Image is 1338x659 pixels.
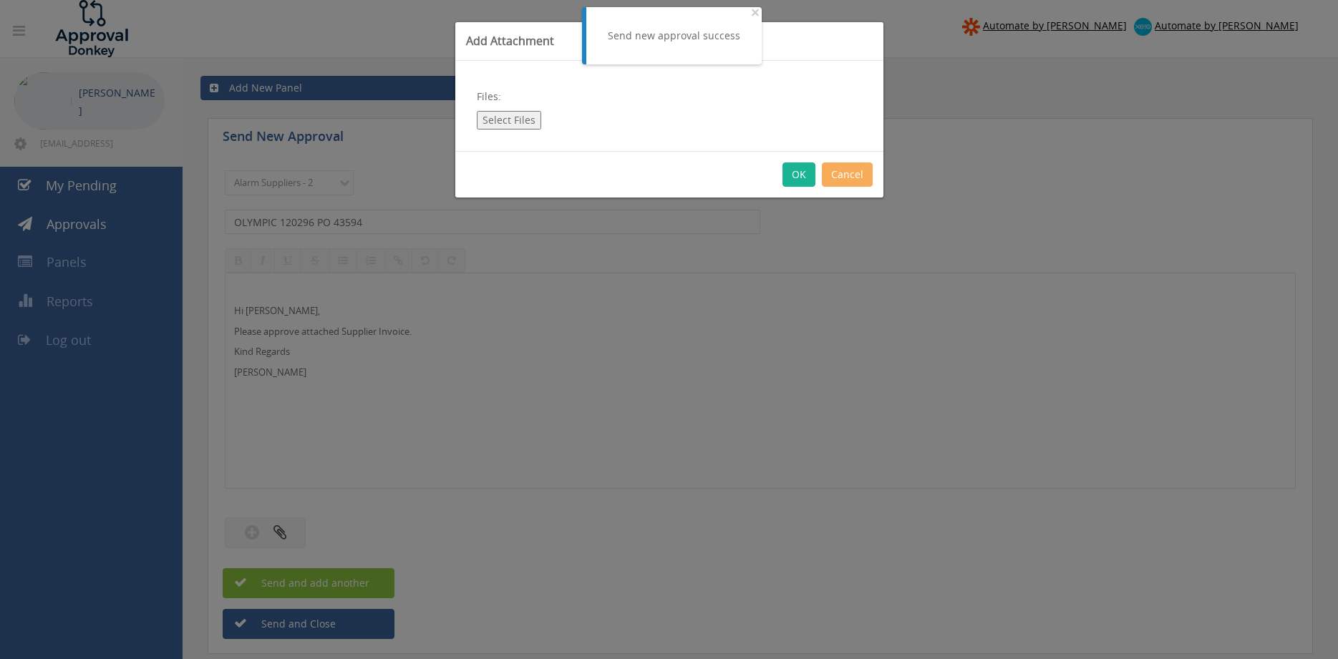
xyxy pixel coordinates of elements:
button: Select Files [477,111,541,130]
button: OK [782,162,815,187]
button: Cancel [822,162,873,187]
h3: Add Attachment [466,33,873,49]
span: × [751,2,760,22]
div: Files: [455,61,883,151]
div: Send new approval success [608,29,740,43]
